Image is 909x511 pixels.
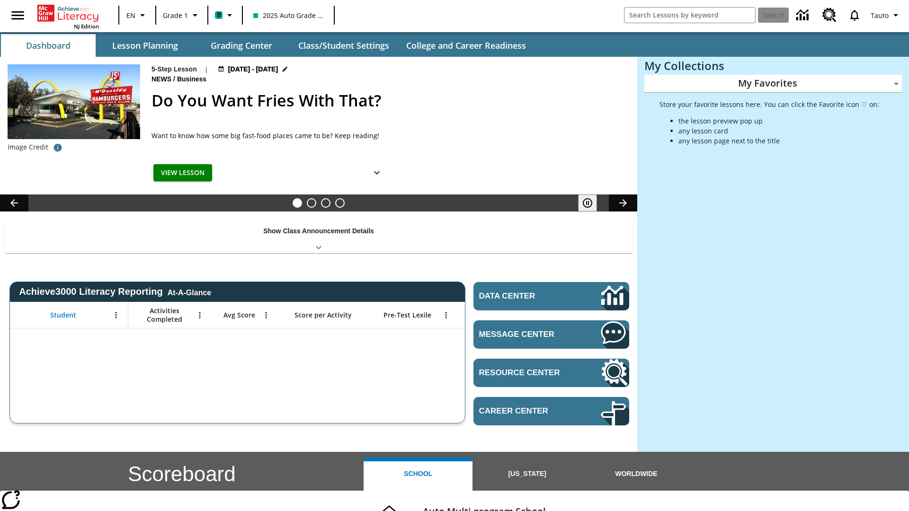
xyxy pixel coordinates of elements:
[479,368,572,378] span: Resource Center
[439,308,453,322] button: Open Menu
[842,3,867,27] a: Notifications
[644,75,902,93] div: My Favorites
[473,282,629,310] a: Data Center
[479,330,572,339] span: Message Center
[791,2,817,28] a: Data Center
[364,458,472,491] button: School
[74,23,99,30] span: NJ Edition
[216,64,291,74] button: Jul 14 - Jul 20 Choose Dates
[177,74,208,85] span: Business
[307,198,316,208] button: Slide 2 Cars of the Future?
[659,99,879,109] p: Store your favorite lessons here. You can click the Favorite icon ♡ on:
[151,88,626,113] h2: Do You Want Fries With That?
[871,10,889,20] span: Tauto
[1,34,96,57] button: Dashboard
[294,311,352,319] span: Score per Activity
[159,7,205,24] button: Grade: Grade 1, Select a grade
[205,64,208,74] span: |
[291,34,397,57] button: Class/Student Settings
[5,220,633,253] div: Show Class Announcement Details
[223,311,255,319] span: Avg Score
[98,34,192,57] button: Lesson Planning
[582,458,691,491] button: Worldwide
[8,142,48,152] p: Image Credit
[194,34,289,57] button: Grading Center
[644,59,902,72] h3: My Collections
[321,198,330,208] button: Slide 3 Pre-release lesson
[133,307,196,324] span: Activities Completed
[217,9,221,21] span: B
[173,75,175,83] span: /
[624,8,755,23] input: search field
[817,2,842,28] a: Resource Center, Will open in new tab
[259,308,273,322] button: Open Menu
[335,198,345,208] button: Slide 4 Career Lesson
[473,359,629,387] a: Resource Center, Will open in new tab
[678,126,879,136] li: any lesson card
[37,4,99,23] a: Home
[151,74,173,85] span: News
[4,1,32,29] button: Open side menu
[367,164,386,182] button: Show Details
[473,320,629,349] a: Message Center
[479,406,572,416] span: Career Center
[19,286,211,297] span: Achieve3000 Literacy Reporting
[253,10,323,20] span: 2025 Auto Grade 1 A
[609,194,637,211] button: Lesson carousel, Next
[293,198,302,208] button: Slide 1 Do You Want Fries With That?
[151,131,388,141] div: Want to know how some big fast-food places came to be? Keep reading!
[153,164,212,182] button: View Lesson
[37,3,99,30] div: Home
[126,10,135,20] span: EN
[578,194,597,211] button: Pause
[228,64,278,74] span: [DATE] - [DATE]
[578,194,606,211] div: Pause
[867,7,905,24] button: Profile/Settings
[678,136,879,146] li: any lesson page next to the title
[479,291,569,301] span: Data Center
[473,397,629,425] a: Career Center
[50,311,76,319] span: Student
[678,116,879,126] li: the lesson preview pop up
[383,311,431,319] span: Pre-Test Lexile
[263,226,374,236] p: Show Class Announcement Details
[168,287,211,297] div: At-A-Glance
[163,10,188,20] span: Grade 1
[399,34,534,57] button: College and Career Readiness
[472,458,581,491] button: [US_STATE]
[151,64,197,74] p: 5-Step Lesson
[8,64,140,139] img: One of the first McDonald's stores, with the iconic red sign and golden arches.
[211,7,239,24] button: Boost Class color is teal. Change class color
[122,7,152,24] button: Language: EN, Select a language
[193,308,207,322] button: Open Menu
[109,308,123,322] button: Open Menu
[48,139,67,156] button: Image credit: McClatchy-Tribune/Tribune Content Agency LLC/Alamy Stock Photo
